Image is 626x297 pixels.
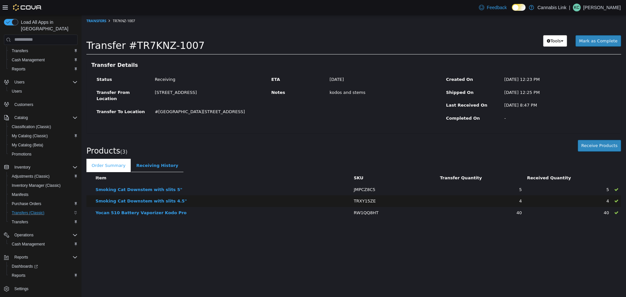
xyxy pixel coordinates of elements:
[14,184,105,188] a: Smoking Cat Downstem with slits 4.5"
[9,191,31,199] a: Manifests
[418,74,534,81] div: [DATE] 12:25 PM
[9,200,44,208] a: Purchase Orders
[1,113,80,122] button: Catalog
[14,195,105,200] a: Yocan 510 Battery Vaporizer Kodo Pro
[185,74,243,81] label: Notes
[12,142,43,148] span: My Catalog (Beta)
[418,61,534,68] div: [DATE] 12:23 PM
[9,150,78,158] span: Promotions
[68,94,185,100] div: #[GEOGRAPHIC_DATA][STREET_ADDRESS]
[9,240,78,248] span: Cash Management
[12,253,31,261] button: Reports
[12,253,78,261] span: Reports
[358,160,402,166] button: Transfer Quantity
[418,87,534,94] div: [DATE] 8:47 PM
[496,125,540,137] button: Receive Products
[12,183,61,188] span: Inventory Manager (Classic)
[9,209,78,217] span: Transfers (Classic)
[14,286,28,291] span: Settings
[9,182,78,189] span: Inventory Manager (Classic)
[9,141,46,149] a: My Catalog (Beta)
[7,208,80,217] button: Transfers (Classic)
[9,150,34,158] a: Promotions
[9,123,78,131] span: Classification (Classic)
[50,144,102,157] a: Receiving History
[7,199,80,208] button: Purchase Orders
[9,87,24,95] a: Users
[487,4,507,11] span: Feedback
[12,231,36,239] button: Operations
[462,20,485,32] button: Tools
[9,56,78,64] span: Cash Management
[243,61,360,68] div: [DATE]
[7,65,80,74] button: Reports
[525,172,528,177] span: 5
[1,230,80,240] button: Operations
[9,123,54,131] a: Classification (Classic)
[272,160,283,166] button: SKU
[7,172,80,181] button: Adjustments (Classic)
[12,78,27,86] button: Users
[9,47,78,55] span: Transfers
[12,231,78,239] span: Operations
[494,20,540,32] button: Mark as Complete
[12,152,32,157] span: Promotions
[41,134,44,140] span: 3
[31,3,53,8] span: TR7KNZ-1007
[573,4,581,11] div: Kayla Chow
[9,200,78,208] span: Purchase Orders
[9,172,78,180] span: Adjustments (Classic)
[574,4,580,11] span: KC
[360,61,418,68] label: Created On
[445,160,491,166] button: Received Quantity
[18,19,78,32] span: Load All Apps in [GEOGRAPHIC_DATA]
[469,23,479,28] span: Tools
[1,78,80,87] button: Users
[9,218,78,226] span: Transfers
[14,172,101,177] a: Smoking Cat Downstem with slits 5"
[7,240,80,249] button: Cash Management
[9,132,51,140] a: My Catalog (Classic)
[360,87,418,94] label: Last Received On
[9,218,31,226] a: Transfers
[7,141,80,150] button: My Catalog (Beta)
[9,65,28,73] a: Reports
[10,61,68,68] label: Status
[476,1,509,14] a: Feedback
[12,201,41,206] span: Purchase Orders
[7,217,80,227] button: Transfers
[12,133,48,139] span: My Catalog (Classic)
[12,57,45,63] span: Cash Management
[12,67,25,72] span: Reports
[7,181,80,190] button: Inventory Manager (Classic)
[12,174,50,179] span: Adjustments (Classic)
[14,115,28,120] span: Catalog
[9,65,78,73] span: Reports
[12,242,45,247] span: Cash Management
[10,94,68,100] label: Transfer To Location
[5,3,25,8] a: Transfers
[12,124,51,129] span: Classification (Classic)
[68,61,185,68] div: Receiving
[14,232,34,238] span: Operations
[5,131,39,141] span: Products
[14,80,24,85] span: Users
[12,264,38,269] span: Dashboards
[525,184,528,188] span: 4
[9,262,40,270] a: Dashboards
[569,4,570,11] p: |
[12,89,22,94] span: Users
[418,100,534,107] div: -
[7,150,80,159] button: Promotions
[39,134,46,140] small: ( )
[12,219,28,225] span: Transfers
[9,132,78,140] span: My Catalog (Classic)
[14,165,30,170] span: Inventory
[9,272,28,279] a: Reports
[12,285,78,293] span: Settings
[7,190,80,199] button: Manifests
[14,255,28,260] span: Reports
[12,163,78,171] span: Inventory
[12,100,78,109] span: Customers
